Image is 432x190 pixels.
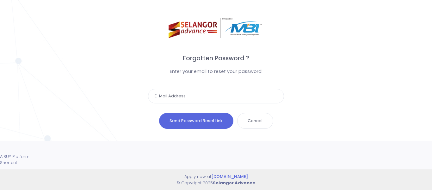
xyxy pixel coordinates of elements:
[148,89,284,103] input: E-Mail Address
[237,113,273,129] button: Cancel
[213,180,255,186] strong: Selangor Advance
[211,174,248,180] a: [DOMAIN_NAME]
[159,113,233,129] button: Send Password Reset Link
[169,18,264,38] img: selangor-advance.png
[148,55,284,62] h3: Forgotten Password ?
[148,68,284,75] div: Enter your email to reset your password:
